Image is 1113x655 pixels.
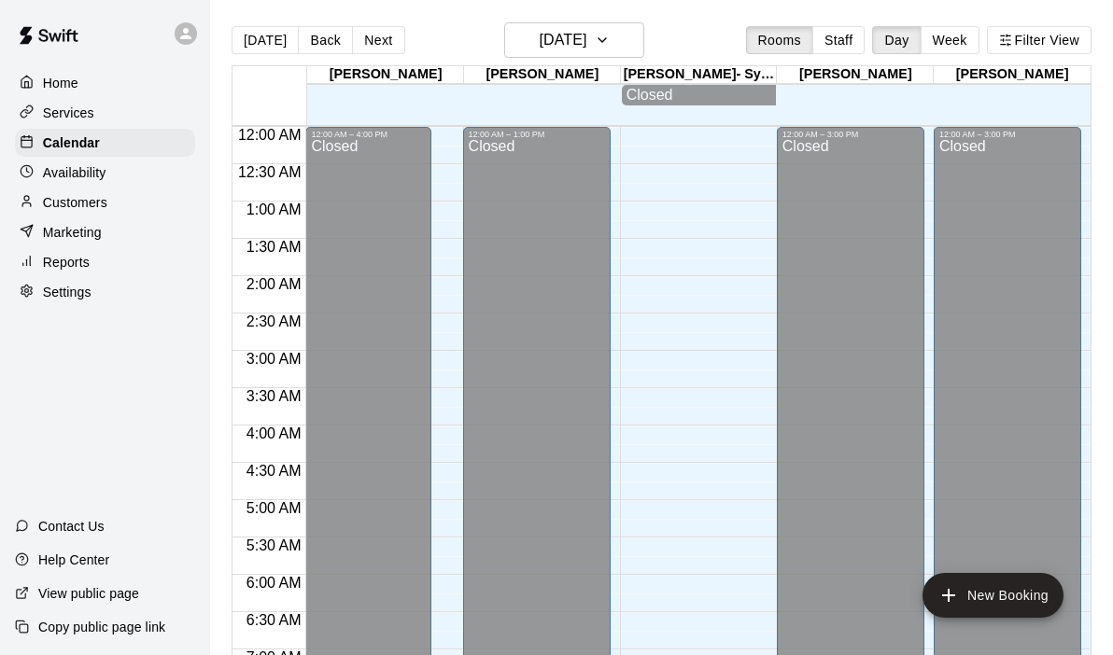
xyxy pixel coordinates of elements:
a: Calendar [15,129,195,157]
button: Day [872,26,921,54]
p: Settings [43,283,92,301]
button: [DATE] [232,26,299,54]
button: Staff [812,26,866,54]
span: 1:30 AM [242,239,306,255]
span: 2:30 AM [242,314,306,329]
span: 3:00 AM [242,351,306,367]
p: Help Center [38,550,109,569]
div: 12:00 AM – 4:00 PM [311,130,425,139]
p: Contact Us [38,517,105,536]
h6: [DATE] [539,27,586,53]
span: 2:00 AM [242,276,306,292]
div: [PERSON_NAME]- Sylacauga [621,66,778,84]
button: [DATE] [504,22,644,58]
span: 5:30 AM [242,537,306,553]
button: Filter View [987,26,1092,54]
p: Services [43,104,94,122]
button: add [923,573,1064,618]
div: [PERSON_NAME] [934,66,1091,84]
span: 4:30 AM [242,463,306,479]
button: Week [921,26,979,54]
div: Closed [627,87,772,104]
div: [PERSON_NAME] [307,66,464,84]
div: 12:00 AM – 3:00 PM [782,130,919,139]
a: Availability [15,159,195,187]
span: 12:00 AM [233,127,306,143]
span: 6:30 AM [242,612,306,628]
a: Home [15,69,195,97]
p: Reports [43,253,90,272]
div: 12:00 AM – 3:00 PM [939,130,1076,139]
a: Settings [15,278,195,306]
p: Customers [43,193,107,212]
a: Customers [15,188,195,216]
a: Reports [15,248,195,276]
span: 4:00 AM [242,425,306,441]
p: View public page [38,584,139,603]
span: 3:30 AM [242,388,306,404]
a: Marketing [15,218,195,246]
div: [PERSON_NAME] [464,66,621,84]
p: Marketing [43,223,102,242]
p: Home [43,74,78,92]
span: 6:00 AM [242,575,306,591]
div: [PERSON_NAME] [777,66,934,84]
button: Rooms [746,26,813,54]
span: 5:00 AM [242,500,306,516]
p: Calendar [43,133,100,152]
a: Services [15,99,195,127]
span: 12:30 AM [233,164,306,180]
div: 12:00 AM – 1:00 PM [469,130,605,139]
button: Next [352,26,404,54]
p: Availability [43,163,106,182]
span: 1:00 AM [242,202,306,217]
button: Back [298,26,353,54]
p: Copy public page link [38,618,165,636]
